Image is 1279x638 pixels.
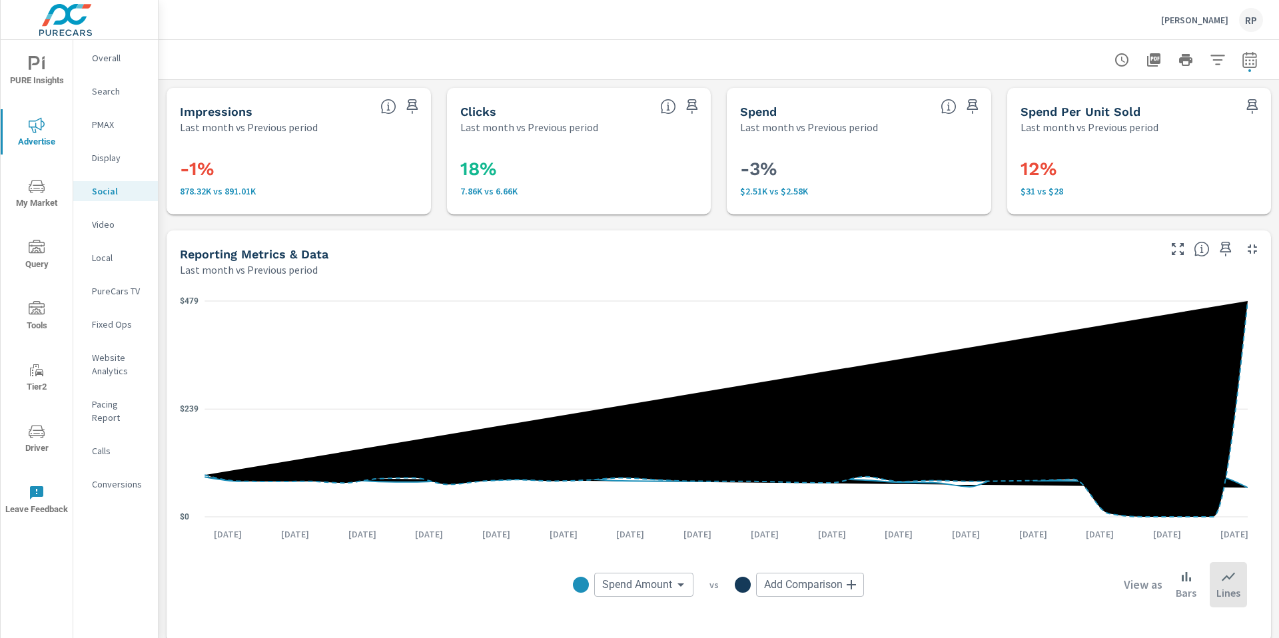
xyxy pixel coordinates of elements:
[602,578,672,591] span: Spend Amount
[764,578,843,591] span: Add Comparison
[73,248,158,268] div: Local
[809,527,855,541] p: [DATE]
[943,527,989,541] p: [DATE]
[962,96,983,117] span: Save this to your personalized report
[1021,186,1258,196] p: $31 vs $28
[92,118,147,131] p: PMAX
[740,119,878,135] p: Last month vs Previous period
[92,218,147,231] p: Video
[73,441,158,461] div: Calls
[180,247,328,261] h5: Reporting Metrics & Data
[92,284,147,298] p: PureCars TV
[674,527,721,541] p: [DATE]
[1216,585,1240,601] p: Lines
[1167,238,1188,260] button: Make Fullscreen
[92,151,147,164] p: Display
[92,251,147,264] p: Local
[460,158,698,180] h3: 18%
[5,485,69,517] span: Leave Feedback
[1010,527,1057,541] p: [DATE]
[402,96,423,117] span: Save this to your personalized report
[406,527,452,541] p: [DATE]
[5,240,69,272] span: Query
[73,281,158,301] div: PureCars TV
[5,117,69,150] span: Advertise
[92,398,147,424] p: Pacing Report
[460,186,698,196] p: 7,857 vs 6,663
[92,351,147,378] p: Website Analytics
[594,573,693,597] div: Spend Amount
[473,527,520,541] p: [DATE]
[740,105,777,119] h5: Spend
[1236,47,1263,73] button: Select Date Range
[73,474,158,494] div: Conversions
[1194,241,1210,257] span: Understand Social data over time and see how metrics compare to each other.
[1161,14,1228,26] p: [PERSON_NAME]
[875,527,922,541] p: [DATE]
[1021,119,1158,135] p: Last month vs Previous period
[740,158,978,180] h3: -3%
[92,444,147,458] p: Calls
[180,296,199,306] text: $479
[92,51,147,65] p: Overall
[941,99,957,115] span: The amount of money spent on advertising during the period.
[5,56,69,89] span: PURE Insights
[5,301,69,334] span: Tools
[660,99,676,115] span: The number of times an ad was clicked by a consumer.
[5,424,69,456] span: Driver
[740,186,978,196] p: $2,505 vs $2,580
[1239,8,1263,32] div: RP
[272,527,318,541] p: [DATE]
[73,48,158,68] div: Overall
[1076,527,1123,541] p: [DATE]
[180,512,189,521] text: $0
[180,262,318,278] p: Last month vs Previous period
[180,186,418,196] p: 878,319 vs 891,013
[607,527,653,541] p: [DATE]
[73,314,158,334] div: Fixed Ops
[180,105,252,119] h5: Impressions
[1242,238,1263,260] button: Minimize Widget
[73,148,158,168] div: Display
[92,184,147,198] p: Social
[73,81,158,101] div: Search
[1144,527,1190,541] p: [DATE]
[73,394,158,428] div: Pacing Report
[1176,585,1196,601] p: Bars
[339,527,386,541] p: [DATE]
[1211,527,1258,541] p: [DATE]
[1172,47,1199,73] button: Print Report
[1140,47,1167,73] button: "Export Report to PDF"
[693,579,735,591] p: vs
[92,318,147,331] p: Fixed Ops
[1124,578,1162,591] h6: View as
[73,348,158,381] div: Website Analytics
[460,119,598,135] p: Last month vs Previous period
[1021,158,1258,180] h3: 12%
[5,178,69,211] span: My Market
[5,362,69,395] span: Tier2
[540,527,587,541] p: [DATE]
[681,96,703,117] span: Save this to your personalized report
[1,40,73,530] div: nav menu
[92,478,147,491] p: Conversions
[73,115,158,135] div: PMAX
[205,527,251,541] p: [DATE]
[1021,105,1140,119] h5: Spend Per Unit Sold
[73,214,158,234] div: Video
[180,119,318,135] p: Last month vs Previous period
[180,158,418,180] h3: -1%
[73,181,158,201] div: Social
[1204,47,1231,73] button: Apply Filters
[380,99,396,115] span: The number of times an ad was shown on your behalf.
[1215,238,1236,260] span: Save this to your personalized report
[180,404,199,414] text: $239
[92,85,147,98] p: Search
[460,105,496,119] h5: Clicks
[756,573,864,597] div: Add Comparison
[741,527,788,541] p: [DATE]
